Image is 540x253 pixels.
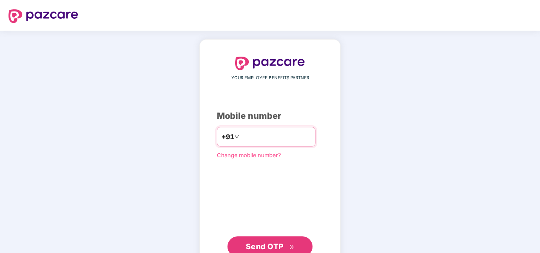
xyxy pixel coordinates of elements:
img: logo [9,9,78,23]
img: logo [235,57,305,70]
a: Change mobile number? [217,152,281,158]
div: Mobile number [217,109,323,123]
span: YOUR EMPLOYEE BENEFITS PARTNER [231,75,309,81]
span: down [234,134,239,139]
span: double-right [289,244,295,250]
span: Send OTP [246,242,284,251]
span: +91 [222,132,234,142]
